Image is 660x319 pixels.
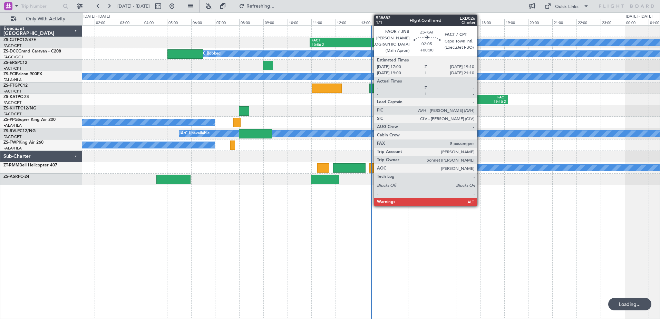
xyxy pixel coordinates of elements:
div: FVFA [430,72,454,77]
a: ZS-DCCGrand Caravan - C208 [3,49,61,54]
div: 16:00 [432,19,456,25]
a: FALA/HLA [3,146,22,151]
a: ZS-TWPKing Air 260 [3,141,43,145]
a: FALA/HLA [3,77,22,83]
div: [DATE] - [DATE] [84,14,110,20]
a: ZS-CJTPC12/47E [3,38,36,42]
div: 06:00 [191,19,215,25]
a: FACT/CPT [3,134,21,139]
div: 03:00 [119,19,143,25]
div: FACT [386,95,409,100]
a: ZT-RMMBell Helicopter 407 [3,163,57,167]
div: A/C Booked [456,71,477,82]
div: 14:00 [384,19,408,25]
a: ZS-KHTPC12/NG [3,106,36,110]
div: FAOR [409,95,432,100]
div: Quick Links [555,3,579,10]
div: 01:00 [71,19,95,25]
div: 18:00 [480,19,504,25]
a: FACT/CPT [3,100,21,105]
div: FACT [482,95,506,100]
div: A/C Unavailable [181,128,210,139]
a: FACT/CPT [3,112,21,117]
div: 14:50 Z [406,77,430,82]
span: ZS-TWP [3,141,19,145]
button: Only With Activity [8,13,75,25]
a: ZS-FTGPC12 [3,84,28,88]
button: Refreshing... [236,1,277,12]
div: 04:00 [143,19,167,25]
div: Loading... [608,298,651,310]
div: FAHT [349,38,386,43]
button: Quick Links [541,1,592,12]
div: 08:00 [239,19,263,25]
div: 10:00 [288,19,312,25]
input: Trip Number [21,1,61,11]
span: [DATE] - [DATE] [117,3,150,9]
div: 13:00 [360,19,384,25]
div: A/C Booked [199,49,221,59]
a: ZS-FCIFalcon 900EX [3,72,42,76]
div: 17:00 [456,19,480,25]
div: A/C Booked [399,163,421,173]
div: [DATE] - [DATE] [626,14,652,20]
div: 19:10 Z [482,100,506,105]
a: ZS-ASRPC-24 [3,175,29,179]
div: 05:00 [167,19,191,25]
span: ZS-ASR [3,175,18,179]
span: ZT-RMM [3,163,19,167]
div: 16:05 Z [409,100,432,105]
div: 23:00 [601,19,625,25]
span: ZS-CJT [3,38,17,42]
a: FACT/CPT [3,89,21,94]
div: A/C Booked [419,37,441,48]
div: 22:00 [576,19,601,25]
a: FAGC/GCJ [3,55,23,60]
span: ZS-RVL [3,129,17,133]
div: 19:00 [504,19,528,25]
div: 10:56 Z [312,43,349,48]
div: 09:00 [263,19,288,25]
span: ZS-FCI [3,72,16,76]
div: 15:00 [408,19,432,25]
span: Refreshing... [246,4,275,9]
div: 14:00 Z [386,100,409,105]
div: 00:00 [625,19,649,25]
div: 14:11 Z [349,43,386,48]
div: 21:00 [552,19,576,25]
div: 11:00 [311,19,336,25]
div: 02:00 [95,19,119,25]
a: ZS-RVLPC12/NG [3,129,36,133]
div: FAOR [458,95,482,100]
span: ZS-ERS [3,61,17,65]
span: ZS-KAT [3,95,18,99]
div: FACT [312,38,349,43]
span: ZS-FTG [3,84,18,88]
span: ZS-KHT [3,106,18,110]
div: 17:00 Z [430,77,454,82]
div: 20:00 [528,19,552,25]
a: ZS-ERSPC12 [3,61,27,65]
a: ZS-KATPC-24 [3,95,29,99]
div: 12:00 [336,19,360,25]
a: FALA/HLA [3,123,22,128]
div: 17:00 Z [458,100,482,105]
span: ZS-PPG [3,118,18,122]
div: FNMO [406,72,430,77]
div: 07:00 [215,19,239,25]
span: Only With Activity [18,17,73,21]
a: ZS-PPGSuper King Air 200 [3,118,56,122]
span: ZS-DCC [3,49,18,54]
a: FACT/CPT [3,66,21,71]
a: FACT/CPT [3,43,21,48]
